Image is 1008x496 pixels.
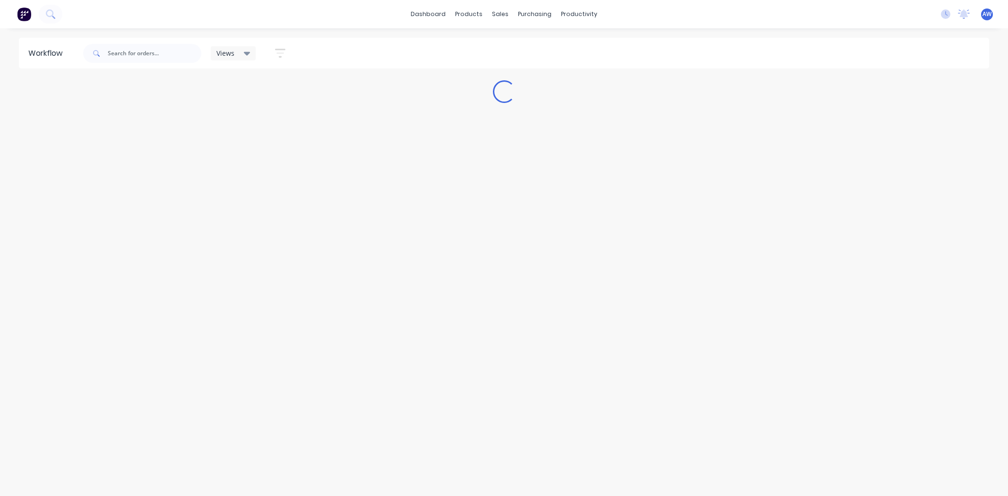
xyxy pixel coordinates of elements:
span: AW [982,10,991,18]
div: productivity [556,7,602,21]
input: Search for orders... [108,44,201,63]
a: dashboard [406,7,450,21]
div: sales [487,7,513,21]
div: purchasing [513,7,556,21]
span: Views [216,48,234,58]
div: Workflow [28,48,67,59]
div: products [450,7,487,21]
img: Factory [17,7,31,21]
